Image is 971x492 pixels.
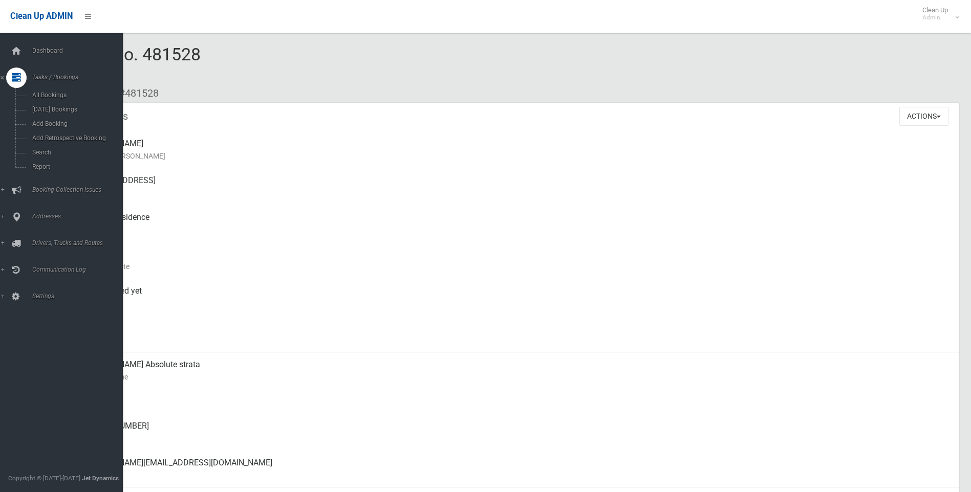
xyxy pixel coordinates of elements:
[82,451,951,487] div: [PERSON_NAME][EMAIL_ADDRESS][DOMAIN_NAME]
[45,451,959,487] a: [PERSON_NAME][EMAIL_ADDRESS][DOMAIN_NAME]Email
[82,168,951,205] div: [STREET_ADDRESS]
[82,279,951,316] div: Not collected yet
[8,475,80,482] span: Copyright © [DATE]-[DATE]
[29,293,131,300] span: Settings
[82,371,951,383] small: Contact Name
[922,14,948,21] small: Admin
[82,316,951,352] div: [DATE]
[82,187,951,199] small: Address
[29,163,122,170] span: Report
[29,239,131,247] span: Drivers, Trucks and Routes
[29,120,122,127] span: Add Booking
[917,6,958,21] span: Clean Up
[82,352,951,389] div: [PERSON_NAME] Absolute strata
[82,334,951,346] small: Zone
[82,475,119,482] strong: Jet Dynamics
[112,84,159,103] li: #481528
[29,186,131,193] span: Booking Collection Issues
[29,149,122,156] span: Search
[82,131,951,168] div: [PERSON_NAME]
[899,107,948,126] button: Actions
[82,432,951,444] small: Landline
[82,150,951,162] small: Name of [PERSON_NAME]
[29,47,131,54] span: Dashboard
[29,266,131,273] span: Communication Log
[82,205,951,242] div: Front of Residence
[82,260,951,273] small: Collection Date
[82,414,951,451] div: [PHONE_NUMBER]
[29,92,122,99] span: All Bookings
[82,242,951,279] div: [DATE]
[29,106,122,113] span: [DATE] Bookings
[82,297,951,309] small: Collected At
[82,395,951,408] small: Mobile
[82,469,951,481] small: Email
[29,213,131,220] span: Addresses
[82,223,951,236] small: Pickup Point
[45,44,201,84] span: Booking No. 481528
[29,135,122,142] span: Add Retrospective Booking
[10,11,73,21] span: Clean Up ADMIN
[29,74,131,81] span: Tasks / Bookings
